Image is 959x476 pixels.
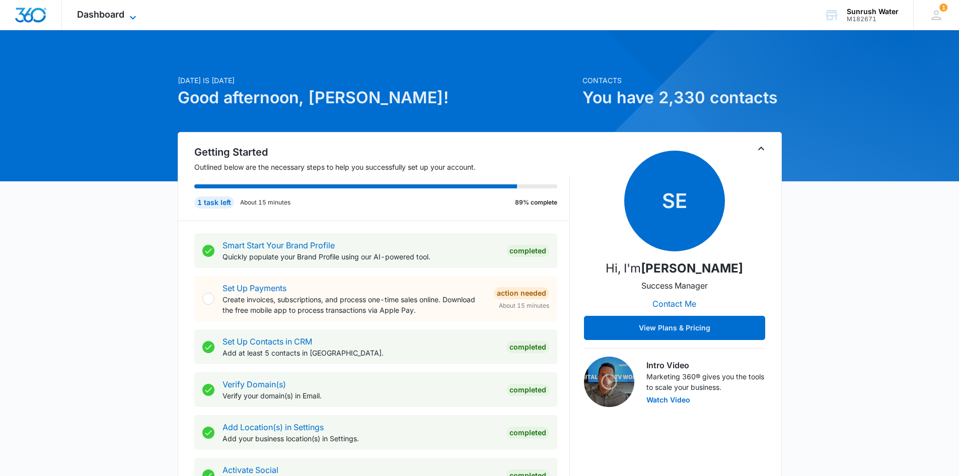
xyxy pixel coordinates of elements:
p: Verify your domain(s) in Email. [223,390,498,401]
div: Completed [506,384,549,396]
div: Completed [506,245,549,257]
div: Action Needed [494,287,549,299]
p: Create invoices, subscriptions, and process one-time sales online. Download the free mobile app t... [223,294,486,315]
h1: You have 2,330 contacts [582,86,782,110]
p: Marketing 360® gives you the tools to scale your business. [646,371,765,392]
p: Add your business location(s) in Settings. [223,433,498,444]
h1: Good afternoon, [PERSON_NAME]! [178,86,576,110]
div: 1 task left [194,196,234,209]
p: About 15 minutes [240,198,290,207]
div: Completed [506,427,549,439]
button: Toggle Collapse [755,143,767,155]
span: Dashboard [77,9,124,20]
img: Intro Video [584,357,634,407]
p: Contacts [582,75,782,86]
a: Activate Social [223,465,278,475]
p: Quickly populate your Brand Profile using our AI-powered tool. [223,251,498,262]
a: Add Location(s) in Settings [223,422,324,432]
a: Verify Domain(s) [223,379,286,389]
div: account name [847,8,899,16]
a: Set Up Payments [223,283,286,293]
a: Smart Start Your Brand Profile [223,240,335,250]
p: Add at least 5 contacts in [GEOGRAPHIC_DATA]. [223,348,498,358]
span: About 15 minutes [499,301,549,310]
span: SE [624,151,725,251]
span: 1 [939,4,947,12]
p: 89% complete [515,198,557,207]
div: notifications count [939,4,947,12]
p: [DATE] is [DATE] [178,75,576,86]
p: Hi, I'm [606,259,743,278]
p: Outlined below are the necessary steps to help you successfully set up your account. [194,162,570,172]
a: Set Up Contacts in CRM [223,336,312,347]
button: Contact Me [642,292,706,316]
button: Watch Video [646,396,690,403]
button: View Plans & Pricing [584,316,765,340]
strong: [PERSON_NAME] [641,261,743,276]
div: account id [847,16,899,23]
div: Completed [506,341,549,353]
h2: Getting Started [194,145,570,160]
h3: Intro Video [646,359,765,371]
p: Success Manager [641,280,708,292]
